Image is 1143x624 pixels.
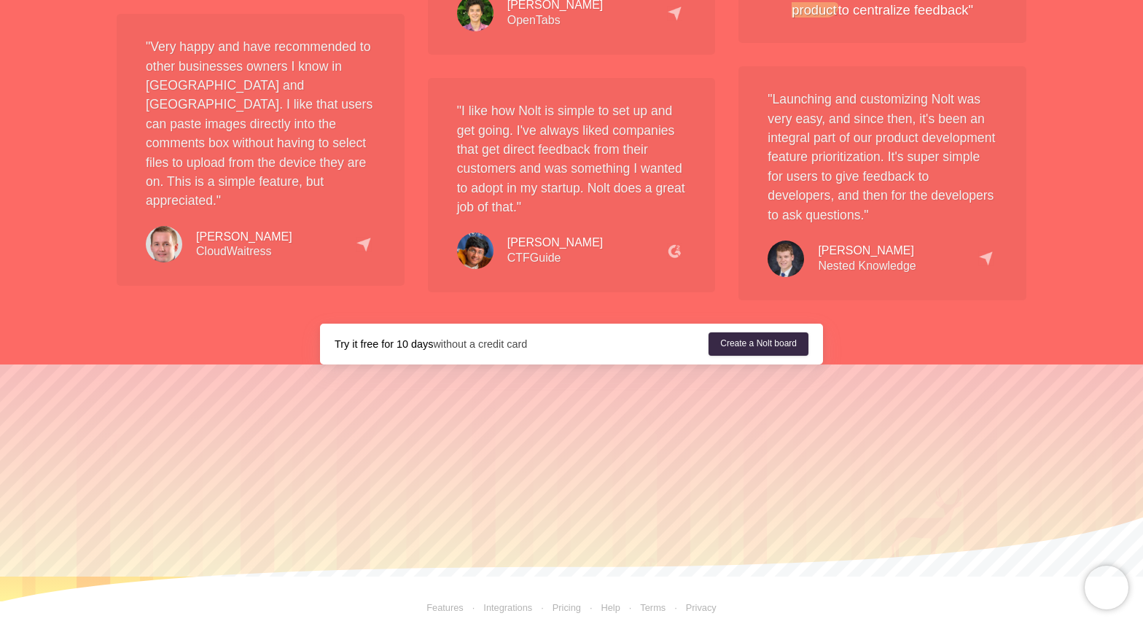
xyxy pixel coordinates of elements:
img: g2.cb6f757962.png [667,243,682,259]
img: testimonial-christopher.57c50d1362.jpg [146,226,182,262]
div: [PERSON_NAME] [507,235,604,251]
div: [PERSON_NAME] [196,230,292,245]
p: "Very happy and have recommended to other businesses owners I know in [GEOGRAPHIC_DATA] and [GEOG... [146,37,375,211]
a: Pricing [532,602,581,613]
img: capterra.78f6e3bf33.png [356,237,371,252]
iframe: Chatra live chat [1085,566,1128,609]
a: Terms [620,602,666,613]
div: without a credit card [335,337,709,351]
img: capterra.78f6e3bf33.png [667,6,682,21]
a: Features [426,602,464,613]
img: capterra.78f6e3bf33.png [978,251,994,266]
p: "Launching and customizing Nolt was very easy, and since then, it's been an integral part of our ... [768,90,997,225]
img: testimonial-pranav.6c855e311b.jpg [457,233,494,269]
img: testimonial-kevin.7f980a5c3c.jpg [768,241,804,277]
div: CTFGuide [507,235,604,266]
a: Integrations [464,602,532,613]
p: "I like how Nolt is simple to set up and get going. I've always liked companies that get direct f... [457,101,687,217]
a: Create a Nolt board [709,332,808,356]
a: Help [601,602,620,613]
div: CloudWaitress [196,230,292,260]
a: Privacy [666,602,717,613]
div: Nested Knowledge [818,243,916,274]
div: [PERSON_NAME] [818,243,916,259]
strong: Try it free for 10 days [335,338,433,350]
